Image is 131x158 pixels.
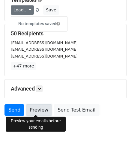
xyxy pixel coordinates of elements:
h5: 50 Recipients [11,30,120,37]
h6: No templates saved [11,19,67,29]
iframe: Chat Widget [101,129,131,158]
h5: Advanced [11,85,120,92]
small: [EMAIL_ADDRESS][DOMAIN_NAME] [11,40,78,45]
small: [EMAIL_ADDRESS][DOMAIN_NAME] [11,47,78,52]
a: Send [4,104,24,116]
div: Preview your emails before sending [6,117,66,132]
a: Send Test Email [54,104,99,116]
div: Tiện ích trò chuyện [101,129,131,158]
button: Save [43,5,59,15]
a: +47 more [11,62,36,70]
a: Load... [11,5,34,15]
small: [EMAIL_ADDRESS][DOMAIN_NAME] [11,54,78,58]
a: Preview [26,104,52,116]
